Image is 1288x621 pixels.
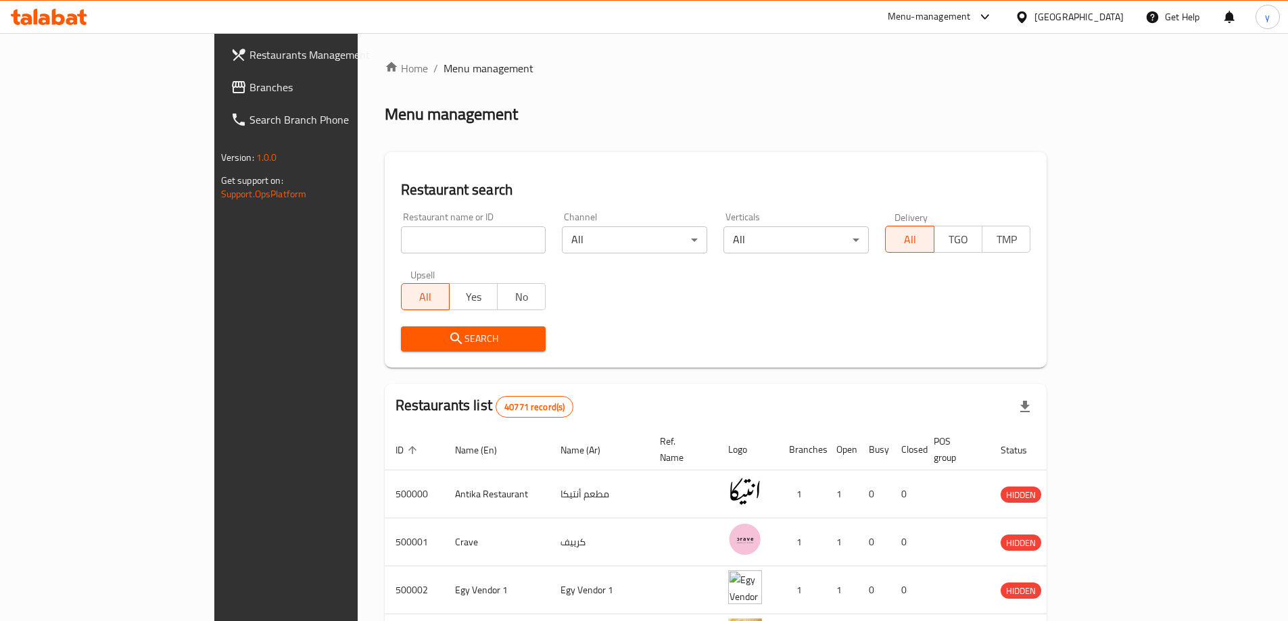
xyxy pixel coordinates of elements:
img: Crave [728,522,762,556]
td: 1 [778,470,826,518]
li: / [433,60,438,76]
th: Open [826,429,858,470]
a: Search Branch Phone [220,103,429,136]
a: Branches [220,71,429,103]
div: [GEOGRAPHIC_DATA] [1034,9,1124,24]
td: 0 [890,566,923,614]
button: Search [401,326,546,351]
span: TGO [940,230,977,249]
div: HIDDEN [1001,487,1041,503]
img: Antika Restaurant [728,474,762,508]
h2: Menu management [385,103,518,125]
button: TMP [982,226,1030,253]
th: Logo [717,429,778,470]
span: y [1265,9,1270,24]
h2: Restaurant search [401,180,1031,200]
span: Search Branch Phone [249,111,419,128]
span: 40771 record(s) [496,401,573,414]
span: Menu management [444,60,533,76]
th: Closed [890,429,923,470]
div: All [562,226,707,253]
span: Name (En) [455,442,515,458]
td: 0 [858,566,890,614]
td: 1 [826,566,858,614]
td: 0 [890,470,923,518]
td: كرييف [550,518,649,566]
a: Restaurants Management [220,39,429,71]
span: Name (Ar) [560,442,618,458]
th: Busy [858,429,890,470]
span: No [503,287,540,307]
td: Egy Vendor 1 [444,566,550,614]
span: HIDDEN [1001,487,1041,503]
td: مطعم أنتيكا [550,470,649,518]
span: All [891,230,928,249]
span: Ref. Name [660,433,701,466]
td: 1 [778,566,826,614]
div: HIDDEN [1001,582,1041,599]
td: 0 [858,518,890,566]
h2: Restaurants list [396,395,574,418]
button: No [497,283,546,310]
span: TMP [988,230,1025,249]
div: Total records count [496,396,573,418]
td: 1 [826,470,858,518]
div: Menu-management [888,9,971,25]
span: Version: [221,149,254,166]
span: HIDDEN [1001,583,1041,599]
span: POS group [934,433,974,466]
span: Yes [455,287,492,307]
div: All [723,226,869,253]
button: Yes [449,283,498,310]
span: Status [1001,442,1045,458]
th: Branches [778,429,826,470]
nav: breadcrumb [385,60,1047,76]
span: 1.0.0 [256,149,277,166]
button: All [885,226,934,253]
span: Restaurants Management [249,47,419,63]
a: Support.OpsPlatform [221,185,307,203]
span: Search [412,330,535,347]
td: Crave [444,518,550,566]
label: Upsell [410,270,435,279]
td: Antika Restaurant [444,470,550,518]
div: HIDDEN [1001,535,1041,551]
span: ID [396,442,421,458]
span: HIDDEN [1001,535,1041,551]
label: Delivery [895,212,928,222]
td: 0 [890,518,923,566]
button: All [401,283,450,310]
td: 1 [778,518,826,566]
td: Egy Vendor 1 [550,566,649,614]
div: Export file [1009,391,1041,423]
td: 1 [826,518,858,566]
span: Branches [249,79,419,95]
span: Get support on: [221,172,283,189]
input: Search for restaurant name or ID.. [401,226,546,253]
button: TGO [934,226,982,253]
span: All [407,287,444,307]
td: 0 [858,470,890,518]
img: Egy Vendor 1 [728,570,762,604]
